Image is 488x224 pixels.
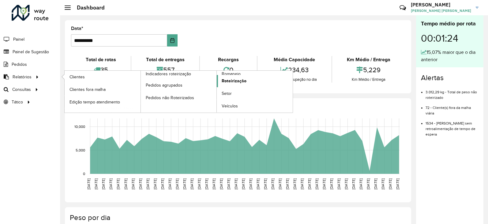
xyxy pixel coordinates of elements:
[71,4,105,11] h2: Dashboard
[13,49,49,55] span: Painel de Sugestão
[259,77,330,83] div: Média de ocupação no dia
[217,75,293,87] a: Roteirização
[426,85,479,100] li: 3.012,29 kg - Total de peso não roteirizado
[109,178,113,189] text: [DATE]
[74,125,85,129] text: 10,000
[138,178,142,189] text: [DATE]
[65,83,141,95] a: Clientes fora malha
[307,178,311,189] text: [DATE]
[197,178,201,189] text: [DATE]
[222,103,238,109] span: Veículos
[141,79,217,91] a: Pedidos agrupados
[13,74,32,80] span: Relatórios
[168,178,172,189] text: [DATE]
[212,178,216,189] text: [DATE]
[411,2,471,8] h3: [PERSON_NAME]
[344,178,348,189] text: [DATE]
[12,99,23,105] span: Tático
[76,148,85,152] text: 5,000
[131,178,135,189] text: [DATE]
[259,56,330,63] div: Média Capacidade
[334,63,404,77] div: 5,229
[396,1,409,14] a: Contato Rápido
[201,56,255,63] div: Recargas
[411,8,471,13] span: [PERSON_NAME] [PERSON_NAME]
[65,96,141,108] a: Edição tempo atendimento
[190,178,194,189] text: [DATE]
[329,178,333,189] text: [DATE]
[222,71,241,77] span: Romaneio
[421,20,479,28] div: Tempo médio por rota
[73,56,129,63] div: Total de rotas
[146,82,182,88] span: Pedidos agrupados
[12,86,31,93] span: Consultas
[421,73,479,82] h4: Alertas
[141,91,217,104] a: Pedidos não Roteirizados
[13,36,24,43] span: Painel
[285,178,289,189] text: [DATE]
[351,178,355,189] text: [DATE]
[69,86,106,93] span: Clientes fora malha
[167,34,178,47] button: Choose Date
[133,63,198,77] div: 557
[219,178,223,189] text: [DATE]
[205,178,208,189] text: [DATE]
[263,178,267,189] text: [DATE]
[396,178,400,189] text: [DATE]
[153,178,157,189] text: [DATE]
[116,178,120,189] text: [DATE]
[175,178,179,189] text: [DATE]
[381,178,385,189] text: [DATE]
[278,178,282,189] text: [DATE]
[141,71,293,113] a: Romaneio
[217,88,293,100] a: Setor
[259,63,330,77] div: 234,63
[101,178,105,189] text: [DATE]
[201,63,255,77] div: 0
[426,116,479,137] li: 1534 - [PERSON_NAME] sem retroalimentação de tempo de espera
[83,172,85,176] text: 0
[421,28,479,49] div: 00:01:24
[293,178,297,189] text: [DATE]
[421,49,479,63] div: 15,07% maior que o dia anterior
[146,71,191,77] span: Indicadores roteirização
[94,178,98,189] text: [DATE]
[146,95,194,101] span: Pedidos não Roteirizados
[71,25,83,32] label: Data
[271,178,275,189] text: [DATE]
[359,178,363,189] text: [DATE]
[241,178,245,189] text: [DATE]
[69,74,85,80] span: Clientes
[69,99,120,105] span: Edição tempo atendimento
[315,178,319,189] text: [DATE]
[389,178,392,189] text: [DATE]
[73,63,129,77] div: 35
[234,178,238,189] text: [DATE]
[133,56,198,63] div: Total de entregas
[222,78,246,84] span: Roteirização
[322,178,326,189] text: [DATE]
[87,178,91,189] text: [DATE]
[124,178,128,189] text: [DATE]
[70,213,405,222] h4: Peso por dia
[182,178,186,189] text: [DATE]
[334,77,404,83] div: Km Médio / Entrega
[65,71,217,113] a: Indicadores roteirização
[256,178,260,189] text: [DATE]
[426,100,479,116] li: 72 - Cliente(s) fora da malha viária
[12,61,27,68] span: Pedidos
[366,178,370,189] text: [DATE]
[337,178,341,189] text: [DATE]
[227,178,231,189] text: [DATE]
[249,178,253,189] text: [DATE]
[374,178,378,189] text: [DATE]
[217,100,293,112] a: Veículos
[65,71,141,83] a: Clientes
[300,178,304,189] text: [DATE]
[146,178,150,189] text: [DATE]
[160,178,164,189] text: [DATE]
[222,90,232,97] span: Setor
[334,56,404,63] div: Km Médio / Entrega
